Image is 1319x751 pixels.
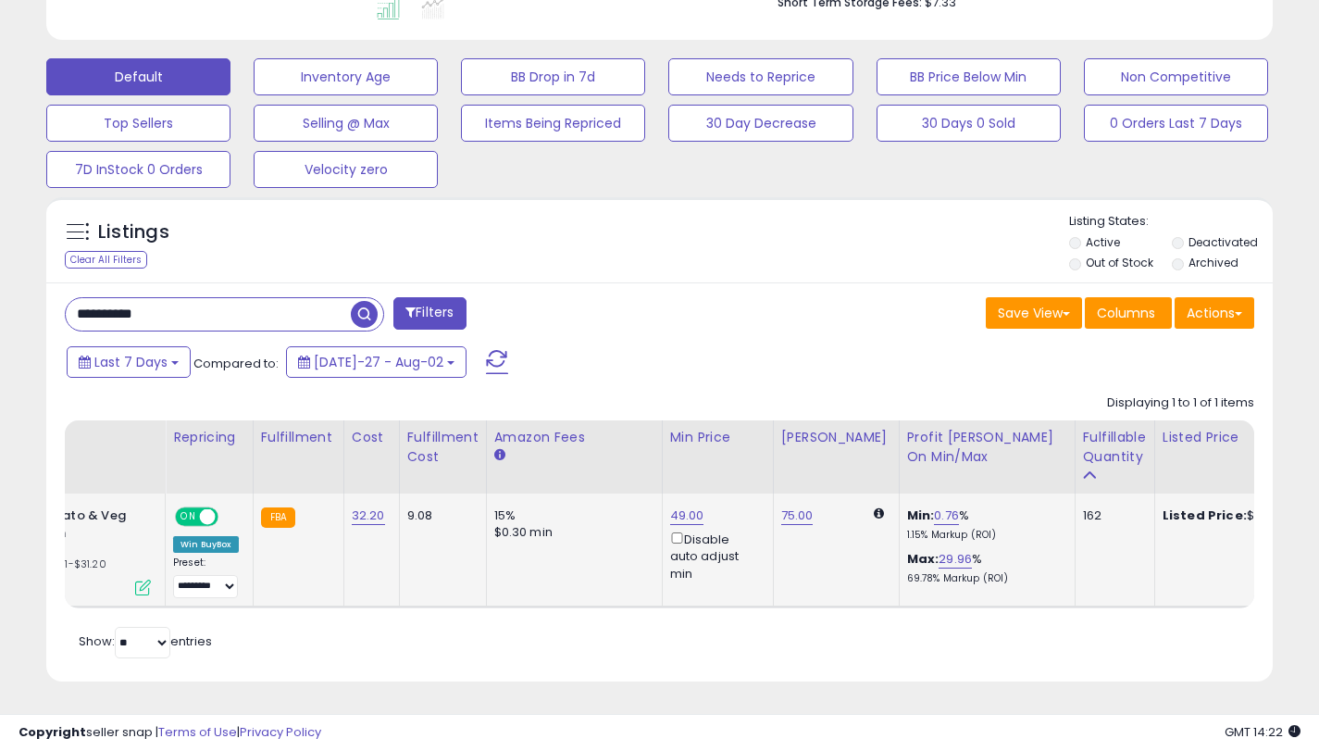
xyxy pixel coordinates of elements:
a: 32.20 [352,507,385,525]
span: 2025-08-10 14:22 GMT [1225,723,1300,741]
small: FBA [261,507,295,528]
button: 7D InStock 0 Orders [46,151,230,188]
button: Inventory Age [254,58,438,95]
a: Terms of Use [158,723,237,741]
div: Win BuyBox [173,536,239,553]
span: OFF [216,509,245,525]
a: Privacy Policy [240,723,321,741]
span: Last 7 Days [94,353,168,371]
button: Filters [393,297,466,330]
button: Selling @ Max [254,105,438,142]
button: Items Being Repriced [461,105,645,142]
div: [PERSON_NAME] [781,428,891,447]
label: Deactivated [1188,234,1258,250]
button: BB Drop in 7d [461,58,645,95]
button: Needs to Reprice [668,58,852,95]
div: 162 [1083,507,1140,524]
label: Archived [1188,255,1238,270]
span: Show: entries [79,632,212,650]
p: 69.78% Markup (ROI) [907,572,1061,585]
strong: Copyright [19,723,86,741]
button: 30 Day Decrease [668,105,852,142]
div: % [907,507,1061,542]
button: [DATE]-27 - Aug-02 [286,346,467,378]
div: % [907,551,1061,585]
button: Save View [986,297,1082,329]
button: Non Competitive [1084,58,1268,95]
div: Displaying 1 to 1 of 1 items [1107,394,1254,412]
button: Actions [1175,297,1254,329]
div: $0.30 min [494,524,648,541]
b: Min: [907,507,935,524]
div: Fulfillable Quantity [1083,428,1147,467]
span: ON [177,509,200,525]
p: Listing States: [1069,213,1273,231]
div: Repricing [173,428,245,447]
div: 9.08 [407,507,472,524]
h5: Listings [98,219,169,245]
button: BB Price Below Min [877,58,1061,95]
div: Amazon Fees [494,428,654,447]
label: Out of Stock [1086,255,1153,270]
b: Max: [907,550,939,568]
button: Last 7 Days [67,346,191,378]
div: Profit [PERSON_NAME] on Min/Max [907,428,1067,467]
button: Top Sellers [46,105,230,142]
th: The percentage added to the cost of goods (COGS) that forms the calculator for Min & Max prices. [899,420,1075,494]
label: Active [1086,234,1120,250]
a: 0.76 [934,507,959,525]
div: seller snap | | [19,724,321,742]
a: 75.00 [781,507,814,525]
button: 0 Orders Last 7 Days [1084,105,1268,142]
button: Columns [1085,297,1172,329]
a: 29.96 [939,550,972,569]
div: Fulfillment Cost [407,428,479,467]
b: Listed Price: [1163,507,1247,524]
button: Default [46,58,230,95]
button: 30 Days 0 Sold [877,105,1061,142]
div: Preset: [173,557,239,598]
span: Compared to: [193,355,279,372]
div: 15% [494,507,648,524]
p: 1.15% Markup (ROI) [907,529,1061,542]
button: Velocity zero [254,151,438,188]
div: Clear All Filters [65,251,147,269]
div: Cost [352,428,392,447]
span: [DATE]-27 - Aug-02 [314,353,443,371]
div: Min Price [670,428,765,447]
div: Disable auto adjust min [670,529,759,582]
div: Fulfillment [261,428,336,447]
div: $49.00 [1163,507,1316,524]
span: Columns [1097,304,1155,322]
a: 49.00 [670,507,704,525]
small: Amazon Fees. [494,447,505,464]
